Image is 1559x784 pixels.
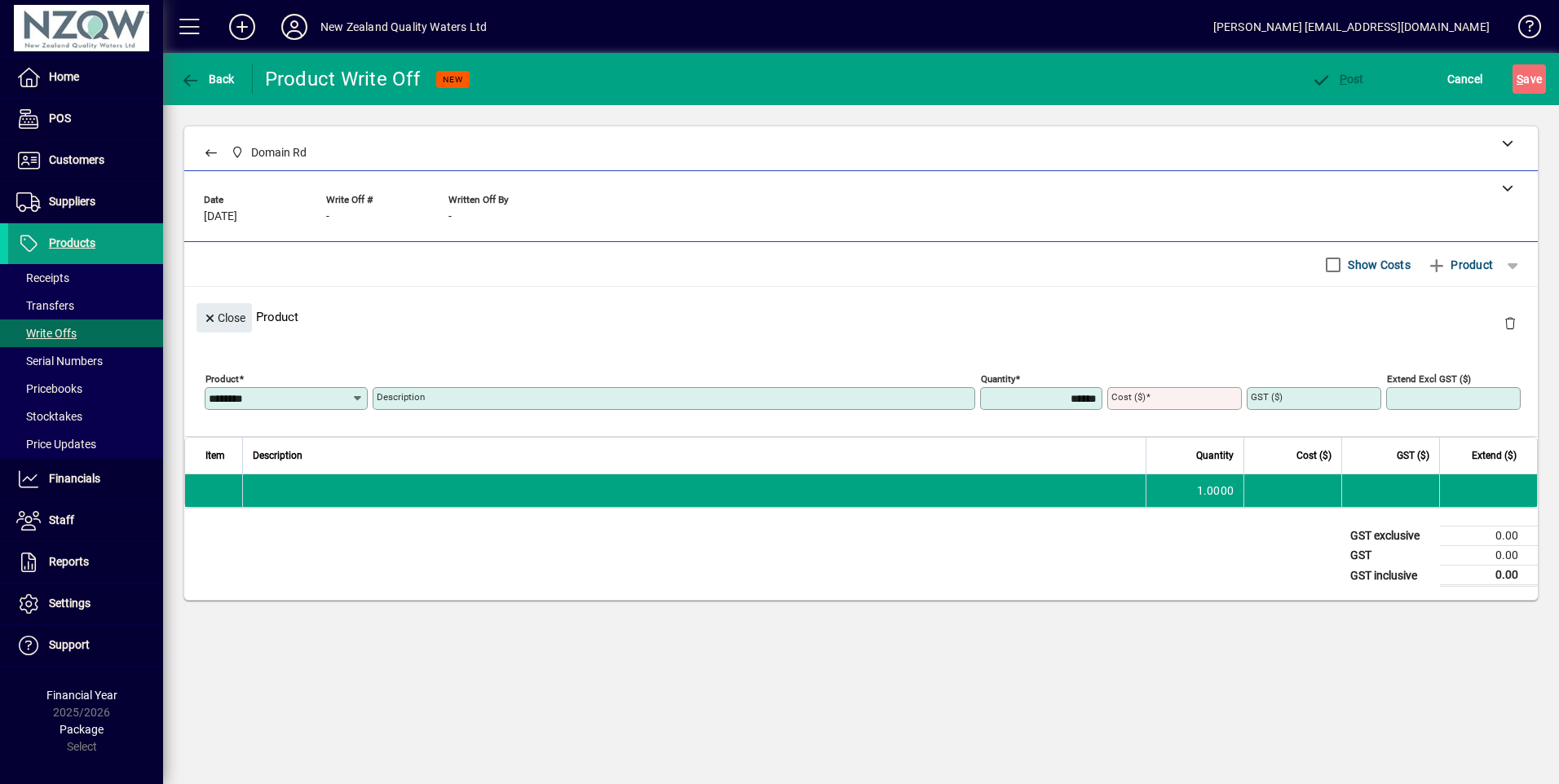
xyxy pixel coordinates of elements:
button: Add [216,12,268,42]
button: Close [197,303,252,333]
a: Customers [8,140,163,181]
span: Staff [49,513,74,526]
div: Product [184,287,1538,346]
mat-label: Cost ($) [1111,391,1146,403]
span: Price Updates [16,438,96,451]
a: Financials [8,459,163,500]
button: Back [176,64,239,94]
span: Suppliers [49,195,95,208]
td: GST [1342,546,1440,566]
span: ave [1517,66,1542,92]
td: 0.00 [1440,526,1538,546]
div: Product Write Off [265,66,420,92]
a: Serial Numbers [8,347,163,375]
app-page-header-button: Close [192,310,256,324]
a: POS [8,99,163,139]
td: GST inclusive [1342,566,1440,586]
a: Receipts [8,264,163,292]
div: [PERSON_NAME] [EMAIL_ADDRESS][DOMAIN_NAME] [1213,14,1490,40]
button: Delete [1491,303,1530,342]
div: New Zealand Quality Waters Ltd [320,14,487,40]
a: Home [8,57,163,98]
a: Suppliers [8,182,163,222]
mat-label: Description [377,391,425,403]
a: Knowledge Base [1506,3,1539,56]
a: Settings [8,584,163,624]
a: Reports [8,542,163,583]
button: Cancel [1443,64,1487,94]
span: - [448,210,452,223]
mat-label: Product [205,373,239,385]
td: 0.00 [1440,546,1538,566]
span: [DATE] [204,210,237,223]
span: Settings [49,597,91,610]
span: Financials [49,472,100,485]
span: Package [60,723,104,736]
span: Transfers [16,299,74,312]
span: POS [49,112,71,125]
span: Support [49,638,90,651]
mat-label: Extend excl GST ($) [1387,373,1471,385]
mat-label: Quantity [981,373,1015,385]
span: Pricebooks [16,382,82,395]
span: NEW [443,74,463,85]
a: Write Offs [8,319,163,347]
td: 0.00 [1440,566,1538,586]
span: ost [1311,73,1364,86]
span: - [326,210,329,223]
button: Post [1307,64,1368,94]
span: Close [203,305,245,332]
app-page-header-button: Back [163,64,253,94]
span: Write Offs [16,327,77,340]
span: S [1517,73,1523,86]
span: Cost ($) [1296,447,1332,465]
td: GST exclusive [1342,526,1440,546]
span: GST ($) [1397,447,1429,465]
a: Price Updates [8,430,163,458]
td: 1.0000 [1146,474,1243,507]
button: Save [1513,64,1546,94]
span: P [1340,73,1347,86]
span: Extend ($) [1472,447,1517,465]
span: Serial Numbers [16,355,103,368]
span: Cancel [1447,66,1483,92]
a: Stocktakes [8,403,163,430]
span: Home [49,70,79,83]
span: Products [49,236,95,249]
span: Receipts [16,271,69,284]
mat-label: GST ($) [1251,391,1283,403]
a: Transfers [8,292,163,319]
a: Pricebooks [8,375,163,403]
app-page-header-button: Delete [1491,315,1530,330]
span: Reports [49,555,89,568]
button: Profile [268,12,320,42]
span: Back [180,73,235,86]
a: Support [8,625,163,666]
span: Customers [49,153,104,166]
a: Staff [8,500,163,541]
span: Stocktakes [16,410,82,423]
span: Financial Year [46,689,117,702]
span: Quantity [1196,447,1234,465]
label: Show Costs [1345,257,1411,273]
